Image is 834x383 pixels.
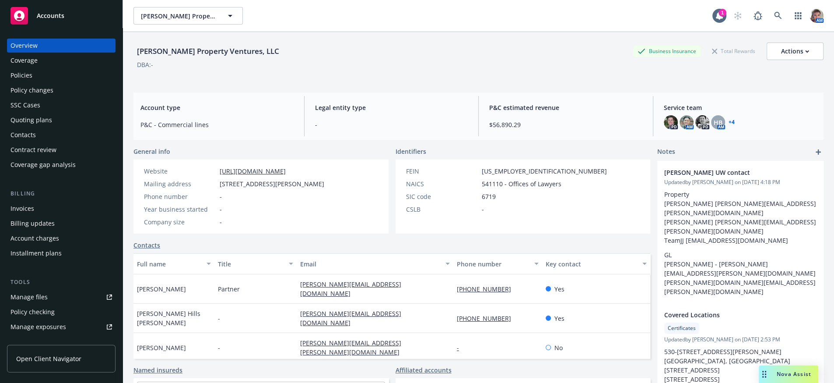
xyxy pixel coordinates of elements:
span: Identifiers [396,147,426,156]
span: P&C - Commercial lines [140,120,294,129]
p: Property [PERSON_NAME] [PERSON_NAME][EMAIL_ADDRESS][PERSON_NAME][DOMAIN_NAME] [PERSON_NAME] [PERS... [664,190,816,245]
a: [PHONE_NUMBER] [457,285,518,293]
span: $56,890.29 [489,120,642,129]
span: [PERSON_NAME] [137,284,186,294]
div: Quoting plans [11,113,52,127]
div: Mailing address [144,179,216,188]
span: Updated by [PERSON_NAME] on [DATE] 2:53 PM [664,336,816,344]
div: Phone number [457,259,529,269]
div: Invoices [11,202,34,216]
a: Report a Bug [749,7,767,25]
button: Title [214,253,297,274]
div: Title [218,259,284,269]
a: +4 [729,120,735,125]
span: [STREET_ADDRESS][PERSON_NAME] [220,179,324,188]
div: Company size [144,217,216,227]
button: Phone number [453,253,543,274]
a: [PERSON_NAME][EMAIL_ADDRESS][DOMAIN_NAME] [300,309,401,327]
div: Manage exposures [11,320,66,334]
p: GL [PERSON_NAME] - [PERSON_NAME][EMAIL_ADDRESS][PERSON_NAME][DOMAIN_NAME] [PERSON_NAME][DOMAIN_NA... [664,250,816,296]
span: - [220,192,222,201]
span: Open Client Navigator [16,354,81,363]
button: Key contact [542,253,650,274]
a: Account charges [7,231,116,245]
span: Service team [664,103,817,112]
span: [PERSON_NAME] Hills [PERSON_NAME] [137,309,211,327]
a: [URL][DOMAIN_NAME] [220,167,286,175]
a: Overview [7,39,116,53]
a: Search [769,7,787,25]
a: Affiliated accounts [396,365,452,375]
span: - [220,217,222,227]
button: Full name [133,253,214,274]
div: [PERSON_NAME] UW contactUpdatedby [PERSON_NAME] on [DATE] 4:18 PMProperty [PERSON_NAME] [PERSON_N... [657,161,823,303]
a: Coverage [7,53,116,67]
a: Start snowing [729,7,746,25]
div: Business Insurance [633,46,701,57]
div: Account charges [11,231,59,245]
div: Coverage [11,53,38,67]
a: Policies [7,68,116,82]
div: Contacts [11,128,36,142]
span: [PERSON_NAME] Property Ventures, LLC [141,11,217,21]
div: Drag to move [759,365,770,383]
div: Billing [7,189,116,198]
button: Nova Assist [759,365,818,383]
span: HB [714,118,722,127]
div: NAICS [406,179,478,188]
div: SIC code [406,192,478,201]
img: photo [680,115,694,129]
div: Full name [137,259,201,269]
div: SSC Cases [11,98,40,112]
a: Contacts [133,241,160,250]
a: Named insureds [133,365,182,375]
span: Notes [657,147,675,157]
span: Accounts [37,12,64,19]
div: Tools [7,278,116,287]
a: Manage files [7,290,116,304]
a: Billing updates [7,216,116,231]
div: Overview [11,39,38,53]
a: Contacts [7,128,116,142]
span: [US_EMPLOYER_IDENTIFICATION_NUMBER] [482,167,607,176]
div: Coverage gap analysis [11,158,76,172]
span: - [218,343,220,352]
div: Billing updates [11,216,55,231]
span: [PERSON_NAME] [137,343,186,352]
img: photo [695,115,709,129]
img: photo [664,115,678,129]
a: add [813,147,823,157]
a: Manage certificates [7,335,116,349]
span: - [315,120,468,129]
div: FEIN [406,167,478,176]
span: Certificates [668,324,696,332]
a: Manage exposures [7,320,116,334]
a: Switch app [789,7,807,25]
div: [PERSON_NAME] Property Ventures, LLC [133,46,283,57]
div: Policies [11,68,32,82]
div: Policy changes [11,83,53,97]
span: 6719 [482,192,496,201]
a: [PHONE_NUMBER] [457,314,518,323]
div: CSLB [406,205,478,214]
div: 1 [718,9,726,17]
span: [PERSON_NAME] UW contact [664,168,794,177]
span: - [482,205,484,214]
a: [PERSON_NAME][EMAIL_ADDRESS][DOMAIN_NAME] [300,280,401,298]
a: Invoices [7,202,116,216]
div: Manage certificates [11,335,68,349]
div: Email [300,259,440,269]
span: - [220,205,222,214]
button: [PERSON_NAME] Property Ventures, LLC [133,7,243,25]
a: Contract review [7,143,116,157]
span: - [218,314,220,323]
div: Actions [781,43,809,60]
span: Yes [554,284,564,294]
button: Actions [767,43,823,60]
a: Installment plans [7,246,116,260]
span: Partner [218,284,240,294]
span: P&C estimated revenue [489,103,642,112]
a: SSC Cases [7,98,116,112]
button: Email [297,253,453,274]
